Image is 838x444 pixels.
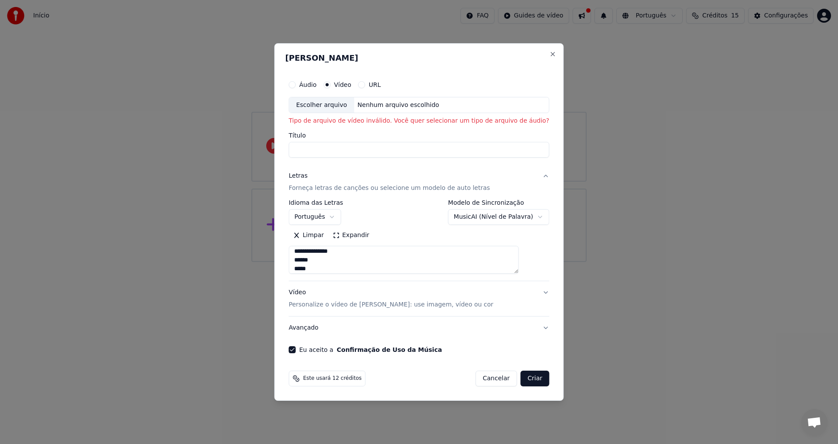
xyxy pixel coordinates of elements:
button: Criar [521,371,550,386]
div: Vídeo [288,288,493,309]
h2: [PERSON_NAME] [285,54,553,62]
button: LetrasForneça letras de canções ou selecione um modelo de auto letras [288,165,549,200]
button: Eu aceito a [337,347,442,353]
div: Escolher arquivo [289,97,354,113]
label: Áudio [299,82,316,88]
button: Expandir [328,228,374,242]
p: Forneça letras de canções ou selecione um modelo de auto letras [288,184,490,193]
label: Modelo de Sincronização [448,200,550,206]
div: Nenhum arquivo escolhido [354,101,443,110]
label: Eu aceito a [299,347,442,353]
button: Cancelar [475,371,517,386]
label: Título [288,133,549,139]
div: LetrasForneça letras de canções ou selecione um modelo de auto letras [288,200,549,281]
p: Tipo de arquivo de vídeo inválido. Você quer selecionar um tipo de arquivo de áudio? [288,117,549,126]
p: Personalize o vídeo de [PERSON_NAME]: use imagem, vídeo ou cor [288,300,493,309]
div: Letras [288,172,307,181]
label: Idioma das Letras [288,200,343,206]
label: URL [369,82,381,88]
span: Este usará 12 créditos [303,375,361,382]
button: Avançado [288,317,549,339]
label: Vídeo [334,82,351,88]
button: VídeoPersonalize o vídeo de [PERSON_NAME]: use imagem, vídeo ou cor [288,281,549,316]
button: Limpar [288,228,328,242]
